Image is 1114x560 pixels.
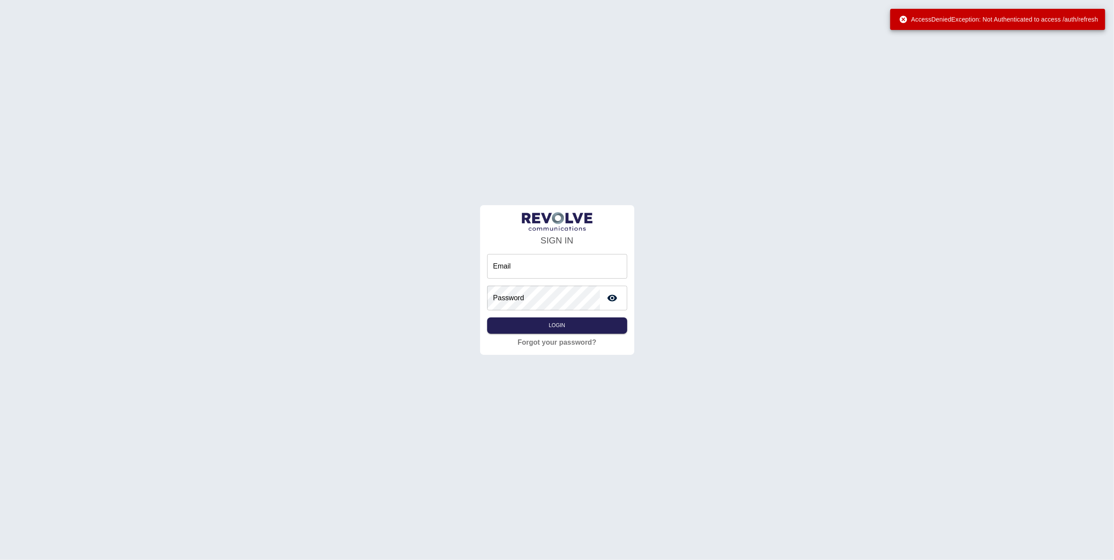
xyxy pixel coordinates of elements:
button: Login [487,317,627,334]
img: LogoText [522,212,592,231]
div: AccessDeniedException: Not Authenticated to access /auth/refresh [899,11,1098,27]
a: Forgot your password? [518,337,596,348]
h4: SIGN IN [487,234,627,247]
button: toggle password visibility [603,289,621,307]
